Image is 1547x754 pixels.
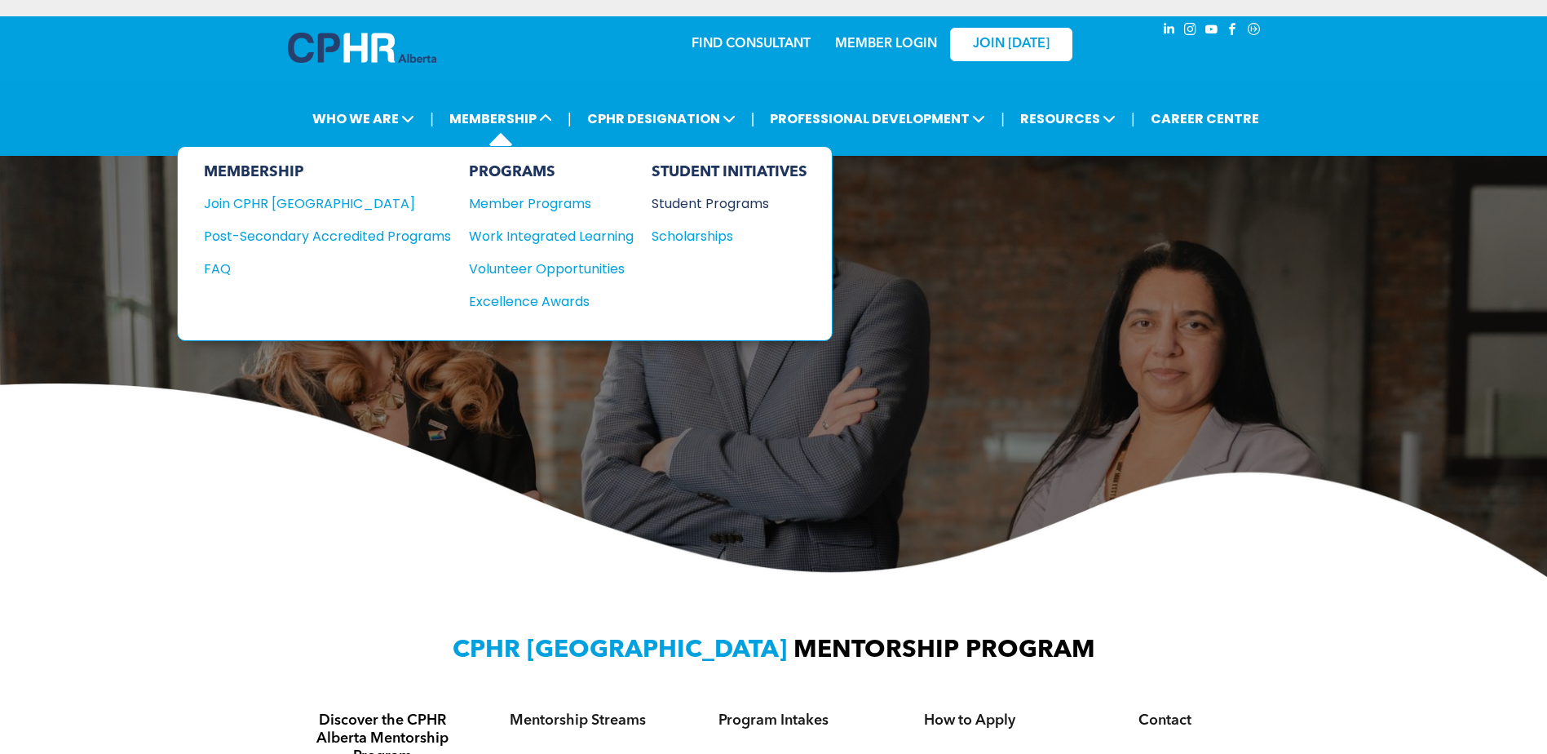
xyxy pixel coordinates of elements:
li: | [568,102,572,135]
div: Excellence Awards [469,291,617,312]
div: Scholarships [652,226,792,246]
span: MEMBERSHIP [444,104,557,134]
li: | [1131,102,1135,135]
a: Work Integrated Learning [469,226,634,246]
span: WHO WE ARE [307,104,419,134]
a: Excellence Awards [469,291,634,312]
li: | [430,102,434,135]
a: FAQ [204,259,451,279]
span: MENTORSHIP PROGRAM [793,638,1095,663]
span: RESOURCES [1015,104,1120,134]
div: Volunteer Opportunities [469,259,617,279]
a: youtube [1203,20,1221,42]
h4: Contact [1082,712,1249,730]
a: Scholarships [652,226,807,246]
h4: Program Intakes [691,712,857,730]
span: JOIN [DATE] [973,37,1050,52]
div: Work Integrated Learning [469,226,617,246]
h4: Mentorship Streams [495,712,661,730]
img: A blue and white logo for cp alberta [288,33,436,63]
a: Join CPHR [GEOGRAPHIC_DATA] [204,193,451,214]
div: Join CPHR [GEOGRAPHIC_DATA] [204,193,427,214]
div: Member Programs [469,193,617,214]
div: Student Programs [652,193,792,214]
a: MEMBER LOGIN [835,38,937,51]
a: FIND CONSULTANT [692,38,811,51]
span: CPHR DESIGNATION [582,104,740,134]
a: facebook [1224,20,1242,42]
div: FAQ [204,259,427,279]
li: | [1001,102,1005,135]
div: PROGRAMS [469,163,634,181]
a: Social network [1245,20,1263,42]
a: linkedin [1160,20,1178,42]
h4: How to Apply [886,712,1053,730]
li: | [751,102,755,135]
a: Member Programs [469,193,634,214]
a: Post-Secondary Accredited Programs [204,226,451,246]
a: Volunteer Opportunities [469,259,634,279]
span: CPHR [GEOGRAPHIC_DATA] [453,638,787,663]
a: instagram [1182,20,1200,42]
div: Post-Secondary Accredited Programs [204,226,427,246]
a: Student Programs [652,193,807,214]
div: MEMBERSHIP [204,163,451,181]
span: PROFESSIONAL DEVELOPMENT [765,104,990,134]
div: STUDENT INITIATIVES [652,163,807,181]
a: JOIN [DATE] [950,28,1072,61]
a: CAREER CENTRE [1146,104,1264,134]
